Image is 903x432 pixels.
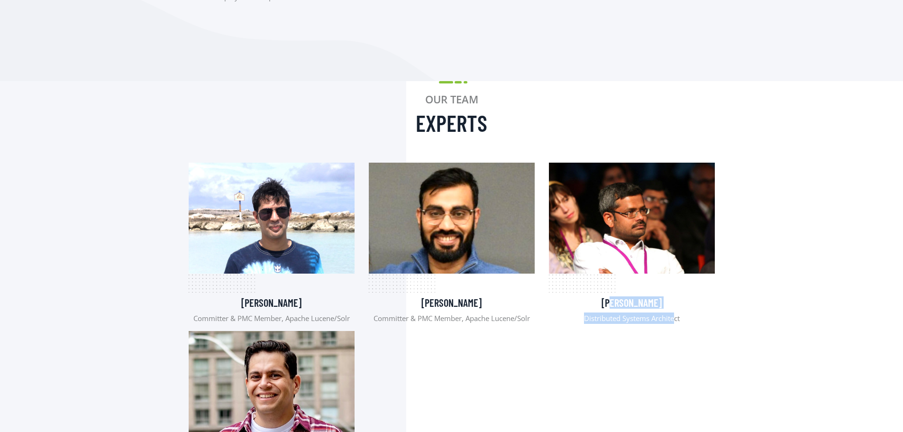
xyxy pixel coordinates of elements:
h4: Our Team [189,93,715,105]
span: Committer & PMC Member, Apache Lucene/Solr [193,313,350,323]
img: Ishan Chattopadhyaya [189,163,355,273]
h4: [PERSON_NAME] [189,296,355,309]
span: Committer & PMC Member, Apache Lucene/Solr [374,313,530,323]
h4: [PERSON_NAME] [549,296,715,309]
img: Noble Paul [369,163,535,273]
span: Distributed Systems Architect [584,313,680,323]
img: Kishore Angani [549,163,715,273]
h2: Experts [189,110,715,137]
h4: [PERSON_NAME] [369,296,535,309]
